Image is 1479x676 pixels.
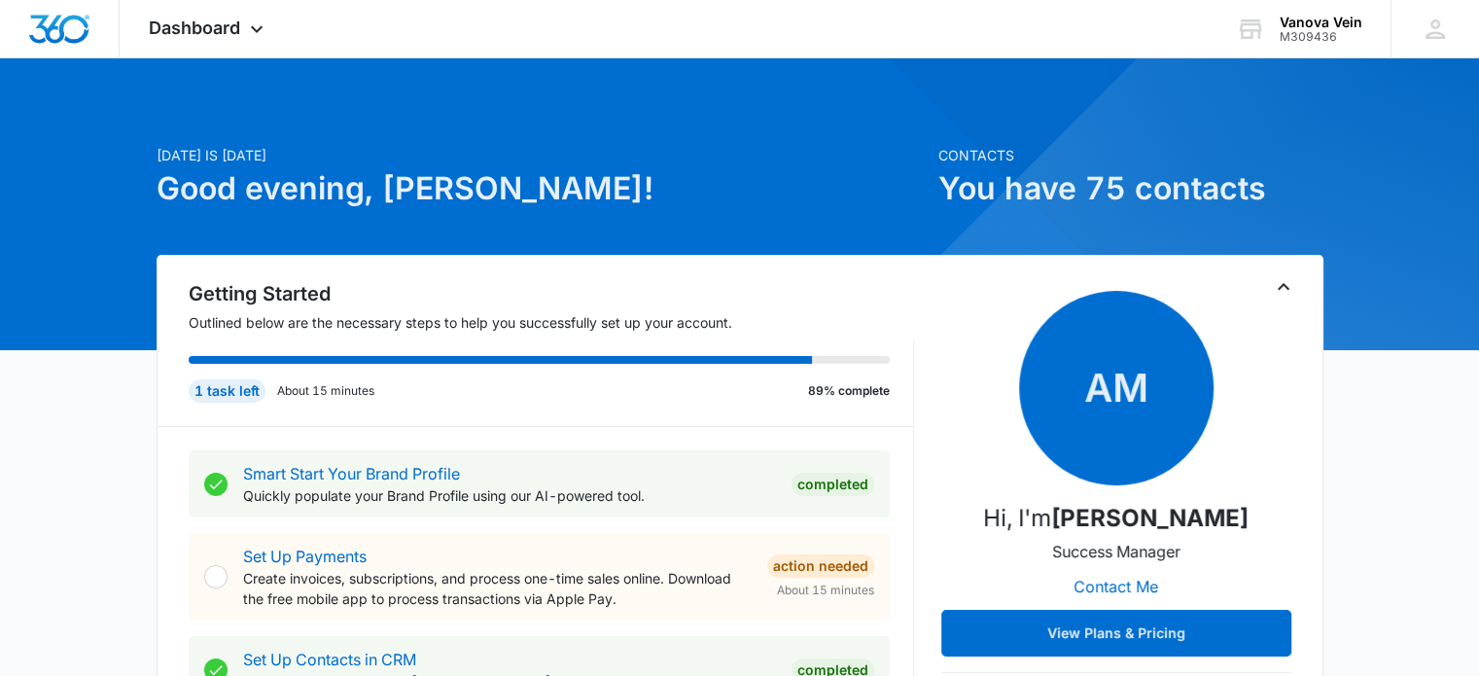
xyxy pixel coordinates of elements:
p: Contacts [938,145,1323,165]
div: Action Needed [767,554,874,578]
p: 89% complete [808,382,890,400]
p: About 15 minutes [277,382,374,400]
p: Hi, I'm [983,501,1249,536]
span: Dashboard [149,18,240,38]
h1: You have 75 contacts [938,165,1323,212]
span: About 15 minutes [777,582,874,599]
a: Smart Start Your Brand Profile [243,464,460,483]
h1: Good evening, [PERSON_NAME]! [157,165,927,212]
p: Quickly populate your Brand Profile using our AI-powered tool. [243,485,776,506]
a: Set Up Payments [243,547,367,566]
button: Toggle Collapse [1272,275,1295,299]
p: [DATE] is [DATE] [157,145,927,165]
div: Completed [792,473,874,496]
button: View Plans & Pricing [941,610,1291,657]
p: Success Manager [1052,540,1180,563]
strong: [PERSON_NAME] [1051,504,1249,532]
div: account id [1280,30,1362,44]
a: Set Up Contacts in CRM [243,650,416,669]
div: 1 task left [189,379,265,403]
p: Outlined below are the necessary steps to help you successfully set up your account. [189,312,914,333]
div: account name [1280,15,1362,30]
p: Create invoices, subscriptions, and process one-time sales online. Download the free mobile app t... [243,568,752,609]
button: Contact Me [1054,563,1178,610]
span: AM [1019,291,1214,485]
h2: Getting Started [189,279,914,308]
